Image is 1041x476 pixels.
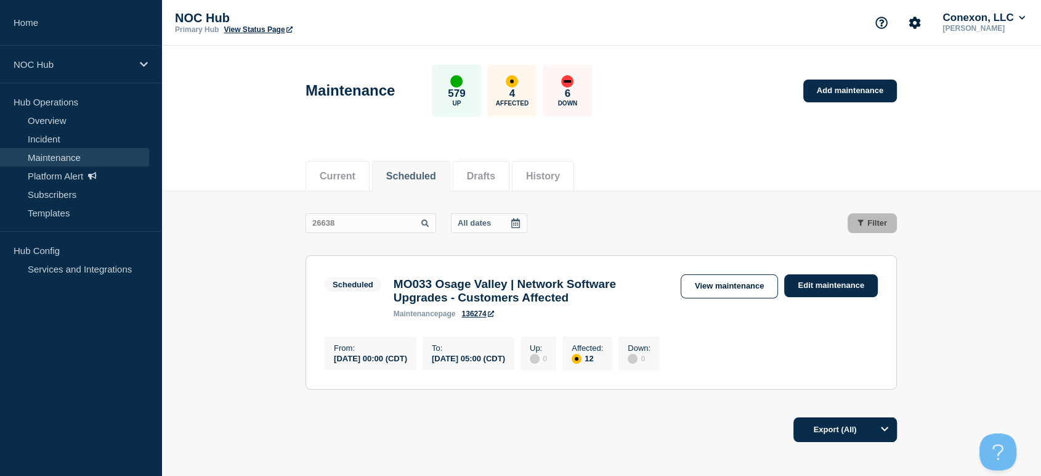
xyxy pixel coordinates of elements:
[530,353,547,364] div: 0
[902,10,928,36] button: Account settings
[979,433,1016,470] iframe: Help Scout Beacon - Open
[558,100,578,107] p: Down
[333,280,373,289] div: Scheduled
[394,277,668,305] h3: MO033 Osage Valley | Network Software Upgrades - Customers Affected
[14,59,132,70] p: NOC Hub
[628,354,638,364] div: disabled
[803,80,897,102] a: Add maintenance
[867,218,887,228] span: Filter
[506,75,518,88] div: affected
[432,353,505,363] div: [DATE] 05:00 (CDT)
[561,75,573,88] div: down
[306,82,395,99] h1: Maintenance
[334,353,407,363] div: [DATE] 00:00 (CDT)
[306,213,436,233] input: Search maintenances
[496,100,529,107] p: Affected
[784,274,878,297] a: Edit maintenance
[175,11,421,25] p: NOC Hub
[793,417,897,442] button: Export (All)
[526,171,560,182] button: History
[869,10,894,36] button: Support
[175,25,219,34] p: Primary Hub
[394,310,439,318] span: maintenance
[224,25,292,34] a: View Status Page
[452,100,461,107] p: Up
[681,274,778,298] a: View maintenance
[386,171,436,182] button: Scheduled
[565,88,570,100] p: 6
[940,12,1027,24] button: Conexon, LLC
[320,171,355,182] button: Current
[334,343,407,353] p: From :
[572,353,603,364] div: 12
[872,417,897,442] button: Options
[461,310,493,318] a: 136274
[572,354,581,364] div: affected
[467,171,495,182] button: Drafts
[628,343,650,353] p: Down :
[628,353,650,364] div: 0
[530,343,547,353] p: Up :
[572,343,603,353] p: Affected :
[458,218,491,228] p: All dates
[509,88,515,100] p: 4
[450,75,463,88] div: up
[848,213,897,233] button: Filter
[530,354,540,364] div: disabled
[394,310,456,318] p: page
[448,88,465,100] p: 579
[451,213,527,233] button: All dates
[432,343,505,353] p: To :
[940,24,1027,33] p: [PERSON_NAME]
